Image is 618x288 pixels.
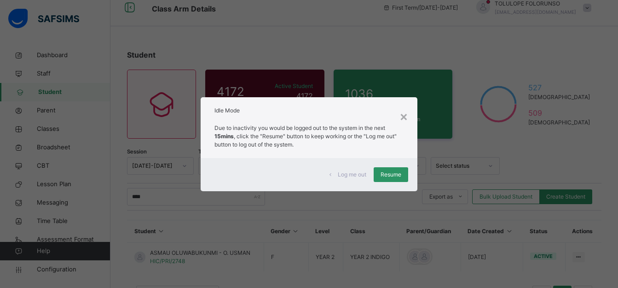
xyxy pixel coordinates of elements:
[214,133,234,140] strong: 15mins
[214,106,403,115] h2: Idle Mode
[214,124,403,149] p: Due to inactivity you would be logged out to the system in the next , click the "Resume" button t...
[381,170,401,179] span: Resume
[399,106,408,126] div: ×
[338,170,366,179] span: Log me out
